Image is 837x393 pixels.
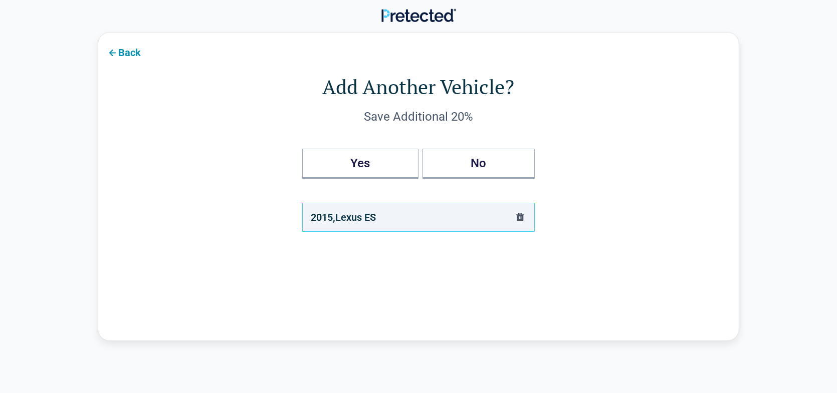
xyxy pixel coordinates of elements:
button: No [423,149,535,179]
div: 2015 , Lexus ES [311,209,376,225]
button: Yes [302,149,418,179]
div: Save Additional 20% [138,109,699,125]
button: Back [98,41,149,63]
h1: Add Another Vehicle? [138,73,699,101]
button: delete [514,211,526,224]
div: Add Another Vehicles? [302,149,535,179]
